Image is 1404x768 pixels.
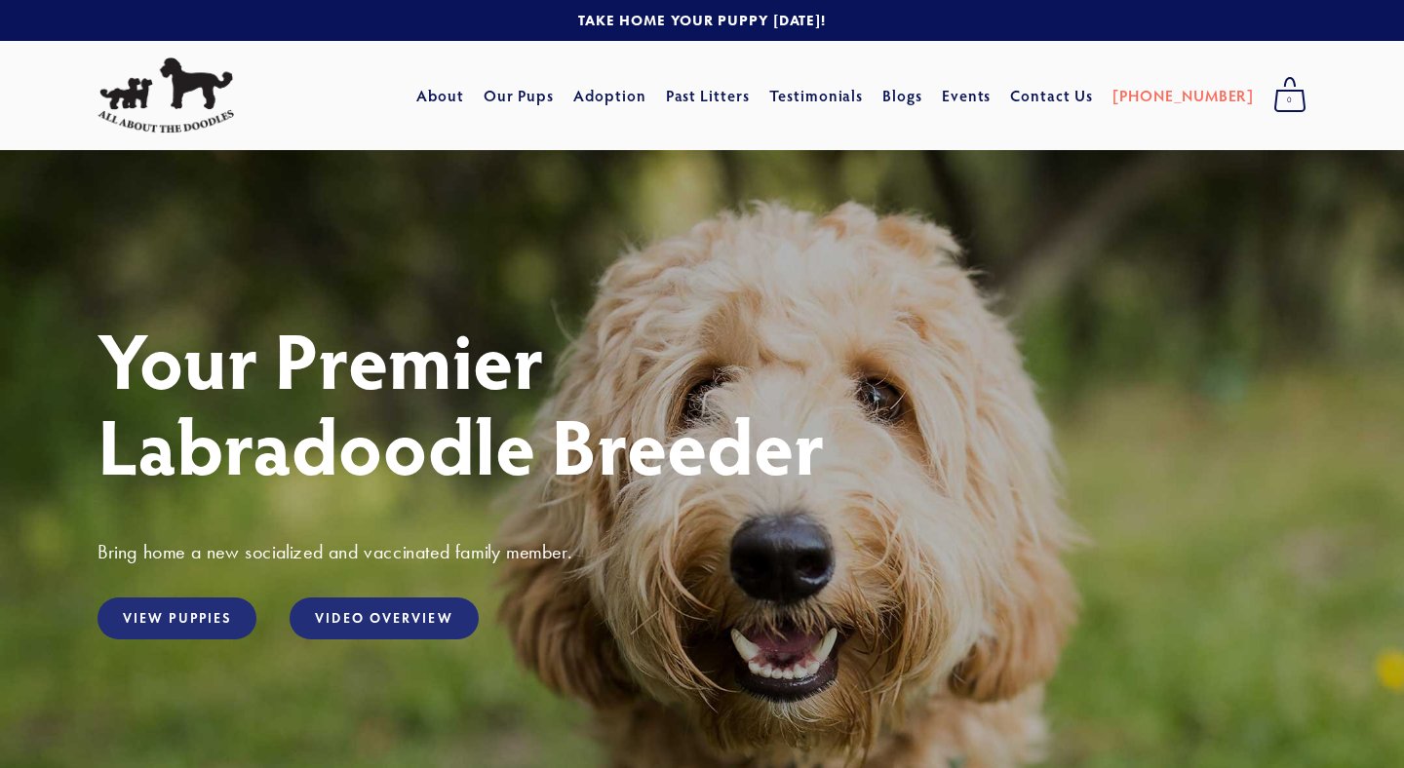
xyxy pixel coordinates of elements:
a: Contact Us [1010,78,1093,113]
a: Past Litters [666,85,751,105]
a: 0 items in cart [1264,71,1316,120]
a: About [416,78,464,113]
h3: Bring home a new socialized and vaccinated family member. [97,539,1306,564]
a: Adoption [573,78,646,113]
img: All About The Doodles [97,58,234,134]
a: [PHONE_NUMBER] [1112,78,1254,113]
a: Our Pups [484,78,555,113]
a: Video Overview [290,597,478,639]
h1: Your Premier Labradoodle Breeder [97,316,1306,487]
a: Blogs [882,78,922,113]
a: View Puppies [97,597,256,639]
a: Events [942,78,992,113]
span: 0 [1273,88,1306,113]
a: Testimonials [769,78,864,113]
